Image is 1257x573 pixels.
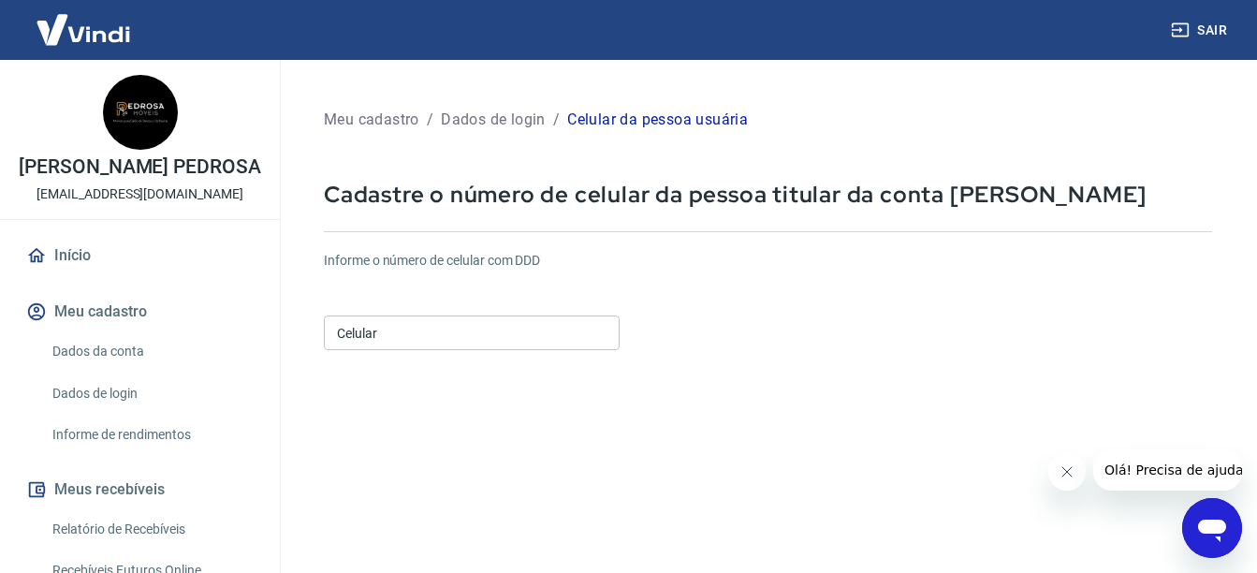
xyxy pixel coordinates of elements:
p: Cadastre o número de celular da pessoa titular da conta [PERSON_NAME] [324,180,1212,209]
a: Dados da conta [45,332,257,371]
iframe: Fechar mensagem [1048,453,1086,491]
button: Meu cadastro [22,291,257,332]
img: 95262ef9-767b-40bf-9ada-e2d7afb1bc2a.jpeg [103,75,178,150]
img: Vindi [22,1,144,58]
iframe: Mensagem da empresa [1093,449,1242,491]
p: Celular da pessoa usuária [567,109,748,131]
button: Meus recebíveis [22,469,257,510]
h6: Informe o número de celular com DDD [324,251,1212,271]
span: Olá! Precisa de ajuda? [11,13,157,28]
p: / [553,109,560,131]
a: Dados de login [45,375,257,413]
button: Sair [1167,13,1235,48]
p: [PERSON_NAME] PEDROSA [19,157,261,177]
p: / [427,109,433,131]
a: Relatório de Recebíveis [45,510,257,549]
p: [EMAIL_ADDRESS][DOMAIN_NAME] [37,184,243,204]
a: Início [22,235,257,276]
iframe: Botão para abrir a janela de mensagens [1182,498,1242,558]
p: Dados de login [441,109,546,131]
p: Meu cadastro [324,109,419,131]
a: Informe de rendimentos [45,416,257,454]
